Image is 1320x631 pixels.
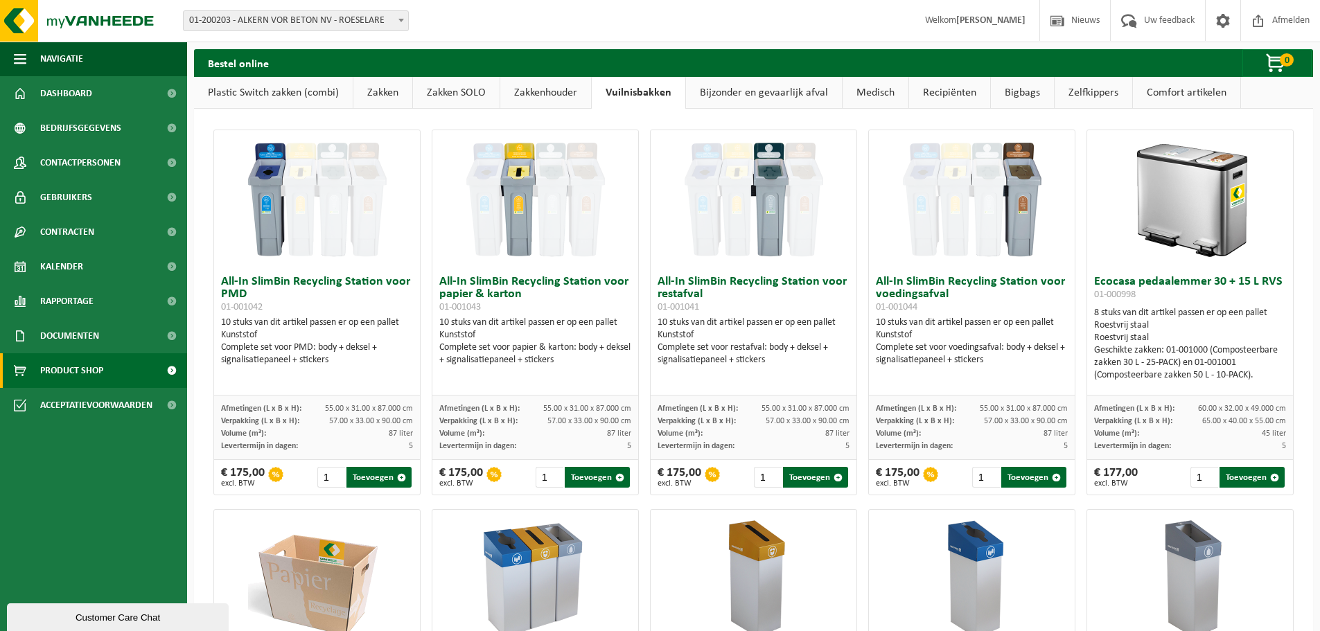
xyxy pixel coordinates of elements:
[825,429,850,438] span: 87 liter
[40,145,121,180] span: Contactpersonen
[409,442,413,450] span: 5
[766,417,850,425] span: 57.00 x 33.00 x 90.00 cm
[754,467,782,488] input: 1
[658,405,738,413] span: Afmetingen (L x B x H):
[565,467,630,488] button: Toevoegen
[762,405,850,413] span: 55.00 x 31.00 x 87.000 cm
[500,77,591,109] a: Zakkenhouder
[1220,467,1285,488] button: Toevoegen
[876,479,919,488] span: excl. BTW
[1094,429,1139,438] span: Volume (m³):
[607,429,631,438] span: 87 liter
[439,442,516,450] span: Levertermijn in dagen:
[194,49,283,76] h2: Bestel online
[221,302,263,312] span: 01-001042
[876,429,921,438] span: Volume (m³):
[1001,467,1066,488] button: Toevoegen
[658,417,736,425] span: Verpakking (L x B x H):
[221,429,266,438] span: Volume (m³):
[439,317,631,366] div: 10 stuks van dit artikel passen er op een pallet
[876,276,1068,313] h3: All-In SlimBin Recycling Station voor voedingsafval
[876,417,954,425] span: Verpakking (L x B x H):
[439,329,631,341] div: Kunststof
[991,77,1054,109] a: Bigbags
[1190,467,1219,488] input: 1
[658,341,850,366] div: Complete set voor restafval: body + deksel + signalisatiepaneel + stickers
[627,442,631,450] span: 5
[536,467,564,488] input: 1
[194,77,353,109] a: Plastic Switch zakken (combi)
[1121,130,1260,269] img: 01-000998
[413,77,500,109] a: Zakken SOLO
[876,329,1068,341] div: Kunststof
[956,15,1026,26] strong: [PERSON_NAME]
[221,417,299,425] span: Verpakking (L x B x H):
[972,467,1001,488] input: 1
[686,77,842,109] a: Bijzonder en gevaarlijk afval
[40,111,121,145] span: Bedrijfsgegevens
[221,329,413,341] div: Kunststof
[547,417,631,425] span: 57.00 x 33.00 x 90.00 cm
[1094,319,1286,332] div: Roestvrij staal
[909,77,990,109] a: Recipiënten
[1044,429,1068,438] span: 87 liter
[658,302,699,312] span: 01-001041
[1198,405,1286,413] span: 60.00 x 32.00 x 49.000 cm
[221,317,413,366] div: 10 stuks van dit artikel passen er op een pallet
[1202,417,1286,425] span: 65.00 x 40.00 x 55.00 cm
[248,130,387,269] img: 01-001042
[1242,49,1312,77] button: 0
[346,467,412,488] button: Toevoegen
[984,417,1068,425] span: 57.00 x 33.00 x 90.00 cm
[658,317,850,366] div: 10 stuks van dit artikel passen er op een pallet
[221,341,413,366] div: Complete set voor PMD: body + deksel + signalisatiepaneel + stickers
[1094,417,1172,425] span: Verpakking (L x B x H):
[40,76,92,111] span: Dashboard
[221,442,298,450] span: Levertermijn in dagen:
[543,405,631,413] span: 55.00 x 31.00 x 87.000 cm
[439,276,631,313] h3: All-In SlimBin Recycling Station voor papier & karton
[1094,332,1286,344] div: Roestvrij staal
[329,417,413,425] span: 57.00 x 33.00 x 90.00 cm
[353,77,412,109] a: Zakken
[439,467,483,488] div: € 175,00
[1094,344,1286,382] div: Geschikte zakken: 01-001000 (Composteerbare zakken 30 L - 25-PACK) en 01-001001 (Composteerbare z...
[389,429,413,438] span: 87 liter
[1094,276,1286,303] h3: Ecocasa pedaalemmer 30 + 15 L RVS
[903,130,1041,269] img: 01-001044
[40,215,94,249] span: Contracten
[183,10,409,31] span: 01-200203 - ALKERN VOR BETON NV - ROESELARE
[658,329,850,341] div: Kunststof
[658,442,734,450] span: Levertermijn in dagen:
[876,405,956,413] span: Afmetingen (L x B x H):
[40,249,83,284] span: Kalender
[876,467,919,488] div: € 175,00
[876,341,1068,366] div: Complete set voor voedingsafval: body + deksel + signalisatiepaneel + stickers
[1064,442,1068,450] span: 5
[439,341,631,366] div: Complete set voor papier & karton: body + deksel + signalisatiepaneel + stickers
[980,405,1068,413] span: 55.00 x 31.00 x 87.000 cm
[1055,77,1132,109] a: Zelfkippers
[658,429,703,438] span: Volume (m³):
[876,317,1068,366] div: 10 stuks van dit artikel passen er op een pallet
[685,130,823,269] img: 01-001041
[1262,429,1286,438] span: 45 liter
[317,467,346,488] input: 1
[40,319,99,353] span: Documenten
[1094,405,1174,413] span: Afmetingen (L x B x H):
[658,276,850,313] h3: All-In SlimBin Recycling Station voor restafval
[221,479,265,488] span: excl. BTW
[184,11,408,30] span: 01-200203 - ALKERN VOR BETON NV - ROESELARE
[221,405,301,413] span: Afmetingen (L x B x H):
[1094,479,1138,488] span: excl. BTW
[439,429,484,438] span: Volume (m³):
[325,405,413,413] span: 55.00 x 31.00 x 87.000 cm
[40,42,83,76] span: Navigatie
[7,601,231,631] iframe: chat widget
[845,442,850,450] span: 5
[439,479,483,488] span: excl. BTW
[1280,53,1294,66] span: 0
[1282,442,1286,450] span: 5
[876,302,917,312] span: 01-001044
